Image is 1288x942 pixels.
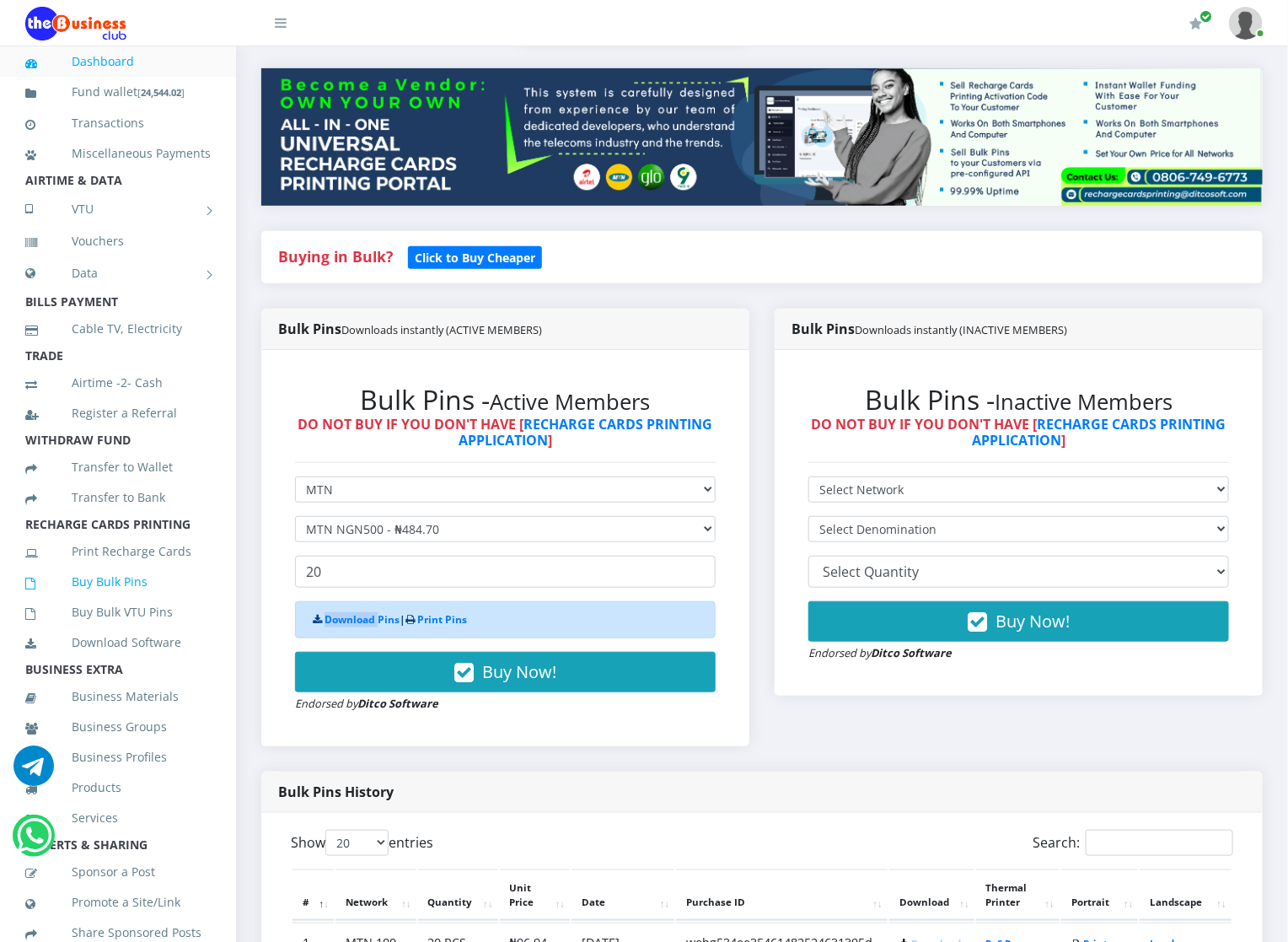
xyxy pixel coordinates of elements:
a: RECHARGE CARDS PRINTING APPLICATION [459,415,713,449]
strong: Bulk Pins [278,320,542,338]
small: [ ] [137,86,185,99]
i: Renew/Upgrade Subscription [1189,17,1202,30]
a: Dashboard [25,42,211,81]
button: Buy Now! [808,601,1229,642]
th: Unit Price: activate to sort column ascending [500,869,570,922]
input: Search: [1086,830,1233,856]
small: Inactive Members [995,387,1173,417]
a: Vouchers [25,222,211,261]
h2: Bulk Pins - [295,384,716,416]
a: VTU [25,188,211,230]
small: Endorsed by [808,645,952,660]
select: Showentries [325,830,389,856]
strong: | [313,612,467,627]
span: Buy Now! [996,610,1070,632]
a: Register a Referral [25,394,211,433]
a: Promote a Site/Link [25,883,211,922]
th: Portrait: activate to sort column ascending [1061,869,1139,922]
button: Buy Now! [295,652,716,692]
a: Print Pins [417,612,467,627]
img: Logo [25,7,126,40]
img: User [1229,7,1263,40]
small: Downloads instantly (ACTIVE MEMBERS) [341,322,542,337]
input: Enter Quantity [295,556,716,588]
h2: Bulk Pins - [808,384,1229,416]
img: multitenant_rcp.png [261,68,1263,206]
a: Transactions [25,104,211,143]
strong: DO NOT BUY IF YOU DON'T HAVE [ ] [298,415,713,449]
th: Network: activate to sort column ascending [335,869,416,922]
small: Downloads instantly (INACTIVE MEMBERS) [855,322,1067,337]
a: Miscellaneous Payments [25,134,211,173]
a: Services [25,799,211,837]
a: Data [25,252,211,294]
small: Endorsed by [295,696,438,711]
a: Transfer to Bank [25,478,211,517]
strong: Ditco Software [871,645,952,660]
a: Fund wallet[24,544.02] [25,73,211,112]
a: Download Software [25,623,211,662]
th: Quantity: activate to sort column ascending [418,869,498,922]
a: Buy Bulk Pins [25,563,211,601]
th: Purchase ID: activate to sort column ascending [676,869,888,922]
th: Landscape: activate to sort column ascending [1140,869,1232,922]
strong: Buying in Bulk? [278,246,393,266]
a: Business Groups [25,708,211,746]
label: Show entries [291,830,433,856]
a: Print Recharge Cards [25,532,211,571]
a: Chat for support [17,828,51,856]
a: Download Pins [325,612,400,627]
small: Active Members [491,387,651,417]
a: Buy Bulk VTU Pins [25,593,211,632]
strong: Bulk Pins [792,320,1067,338]
a: Airtime -2- Cash [25,363,211,402]
b: Click to Buy Cheaper [415,250,535,266]
a: Business Materials [25,677,211,716]
th: Thermal Printer: activate to sort column ascending [976,869,1060,922]
span: Buy Now! [482,660,556,683]
span: Renew/Upgrade Subscription [1199,10,1212,23]
a: Business Profiles [25,738,211,777]
b: 24,544.02 [141,86,181,99]
strong: Ditco Software [357,696,438,711]
a: RECHARGE CARDS PRINTING APPLICATION [972,415,1226,449]
th: Date: activate to sort column ascending [572,869,674,922]
a: Transfer to Wallet [25,448,211,487]
a: Chat for support [13,758,54,786]
strong: DO NOT BUY IF YOU DON'T HAVE [ ] [812,415,1226,449]
th: Download: activate to sort column ascending [889,869,974,922]
a: Products [25,768,211,807]
label: Search: [1033,830,1233,856]
strong: Bulk Pins History [278,783,394,801]
a: Click to Buy Cheaper [408,246,542,266]
a: Sponsor a Post [25,853,211,891]
a: Cable TV, Electricity [25,310,211,348]
th: #: activate to sort column descending [292,869,334,922]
